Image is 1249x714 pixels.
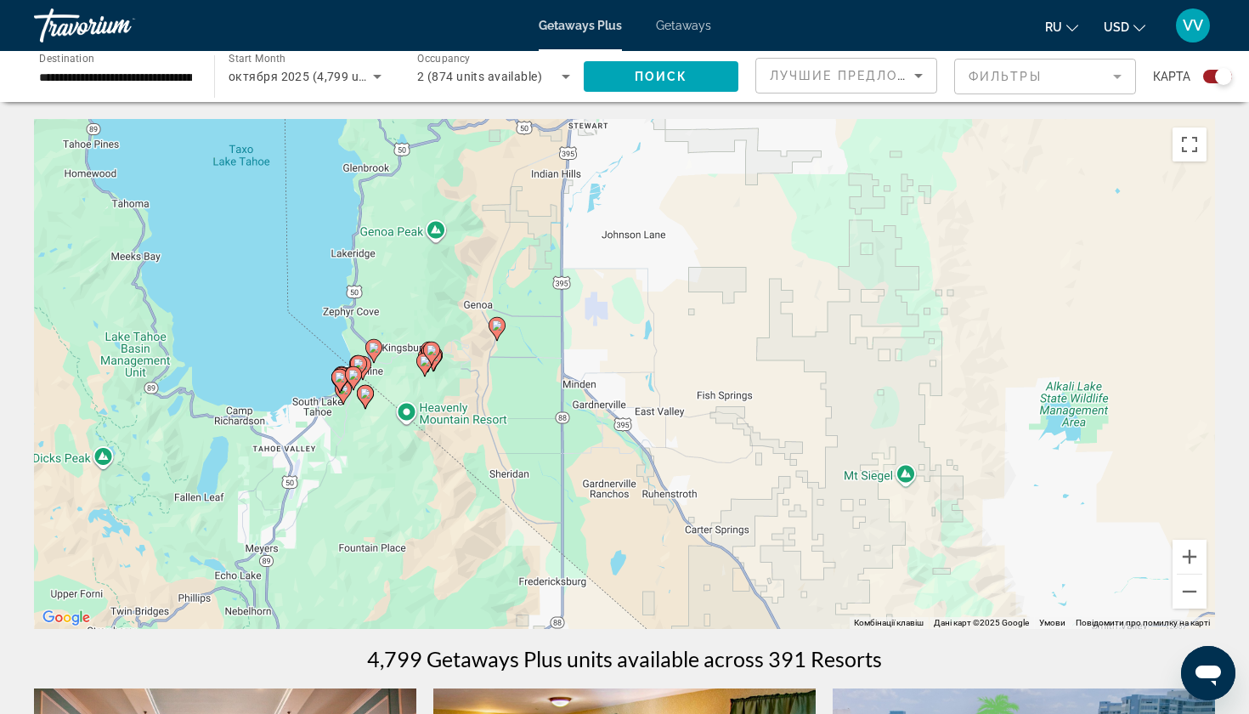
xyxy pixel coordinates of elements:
[1173,540,1207,574] button: Збільшити
[1104,14,1145,39] button: Change currency
[38,607,94,629] a: Відкрити цю область на Картах Google (відкриється нове вікно)
[934,618,1029,627] span: Дані карт ©2025 Google
[1181,646,1235,700] iframe: Кнопка для запуску вікна повідомлень
[635,70,688,83] span: Поиск
[39,52,94,64] span: Destination
[34,3,204,48] a: Travorium
[1039,618,1065,627] a: Умови (відкривається в новій вкладці)
[1183,17,1203,34] span: VV
[1173,127,1207,161] button: Перемкнути повноекранний режим
[1173,575,1207,609] button: Зменшити
[584,61,738,92] button: Поиск
[770,69,951,82] span: Лучшие предложения
[854,617,924,629] button: Комбінації клавіш
[656,19,711,32] a: Getaways
[1076,618,1210,627] a: Повідомити про помилку на карті
[770,65,923,86] mat-select: Sort by
[1104,20,1129,34] span: USD
[229,53,285,65] span: Start Month
[229,70,438,83] span: октября 2025 (4,799 units available)
[954,58,1136,95] button: Filter
[1153,65,1190,88] span: карта
[1171,8,1215,43] button: User Menu
[539,19,622,32] a: Getaways Plus
[1045,20,1062,34] span: ru
[38,607,94,629] img: Google
[367,646,882,671] h1: 4,799 Getaways Plus units available across 391 Resorts
[417,70,542,83] span: 2 (874 units available)
[417,53,471,65] span: Occupancy
[1045,14,1078,39] button: Change language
